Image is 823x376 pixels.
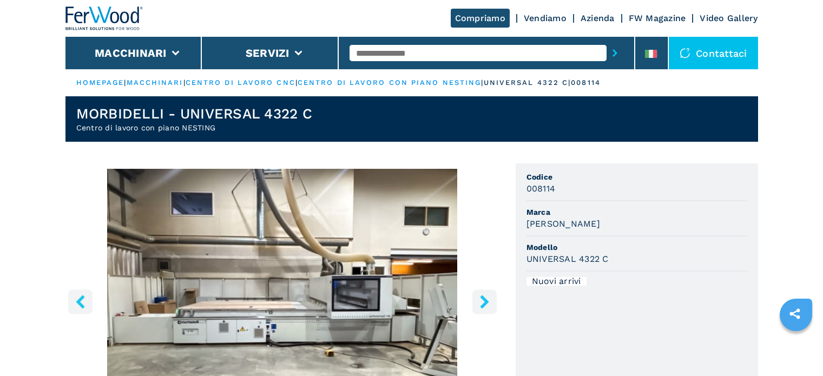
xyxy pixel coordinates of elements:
h3: UNIVERSAL 4322 C [526,253,609,265]
a: HOMEPAGE [76,78,124,87]
button: submit-button [607,41,623,65]
span: Marca [526,207,747,217]
a: Vendiamo [524,13,567,23]
span: | [481,78,483,87]
h1: MORBIDELLI - UNIVERSAL 4322 C [76,105,312,122]
a: Compriamo [451,9,510,28]
h2: Centro di lavoro con piano NESTING [76,122,312,133]
a: Video Gallery [700,13,758,23]
h3: [PERSON_NAME] [526,217,600,230]
a: macchinari [127,78,183,87]
div: Nuovi arrivi [526,277,587,286]
button: Macchinari [95,47,167,60]
h3: 008114 [526,182,556,195]
button: Servizi [246,47,289,60]
p: universal 4322 c | [484,78,571,88]
a: FW Magazine [629,13,686,23]
a: Azienda [581,13,615,23]
img: Contattaci [680,48,690,58]
span: | [295,78,298,87]
span: Codice [526,171,747,182]
a: centro di lavoro con piano nesting [298,78,481,87]
button: left-button [68,289,93,314]
iframe: Chat [777,327,815,368]
button: right-button [472,289,497,314]
span: | [183,78,186,87]
img: Ferwood [65,6,143,30]
a: sharethis [781,300,808,327]
p: 008114 [571,78,601,88]
a: centro di lavoro cnc [186,78,295,87]
span: Modello [526,242,747,253]
span: | [124,78,126,87]
div: Contattaci [669,37,758,69]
